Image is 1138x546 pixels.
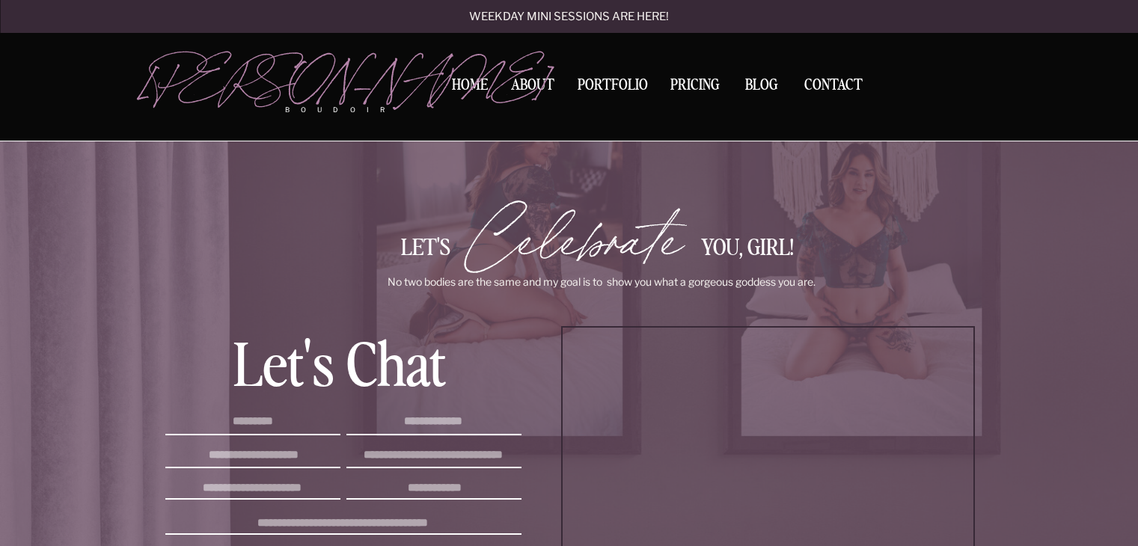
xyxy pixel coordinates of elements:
[288,272,915,295] p: No two bodies are the same and my goal is to show you what a gorgeous goddess you are.
[156,332,446,396] div: Let's chat
[285,105,409,115] p: boudoir
[667,78,724,98] a: Pricing
[369,235,450,256] div: Let's
[450,201,701,266] div: Celebrate
[701,235,831,259] div: you, Girl!
[572,78,653,98] a: Portfolio
[798,78,869,93] a: Contact
[429,11,709,24] a: Weekday mini sessions are here!
[738,78,785,91] a: BLOG
[141,53,409,98] a: [PERSON_NAME]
